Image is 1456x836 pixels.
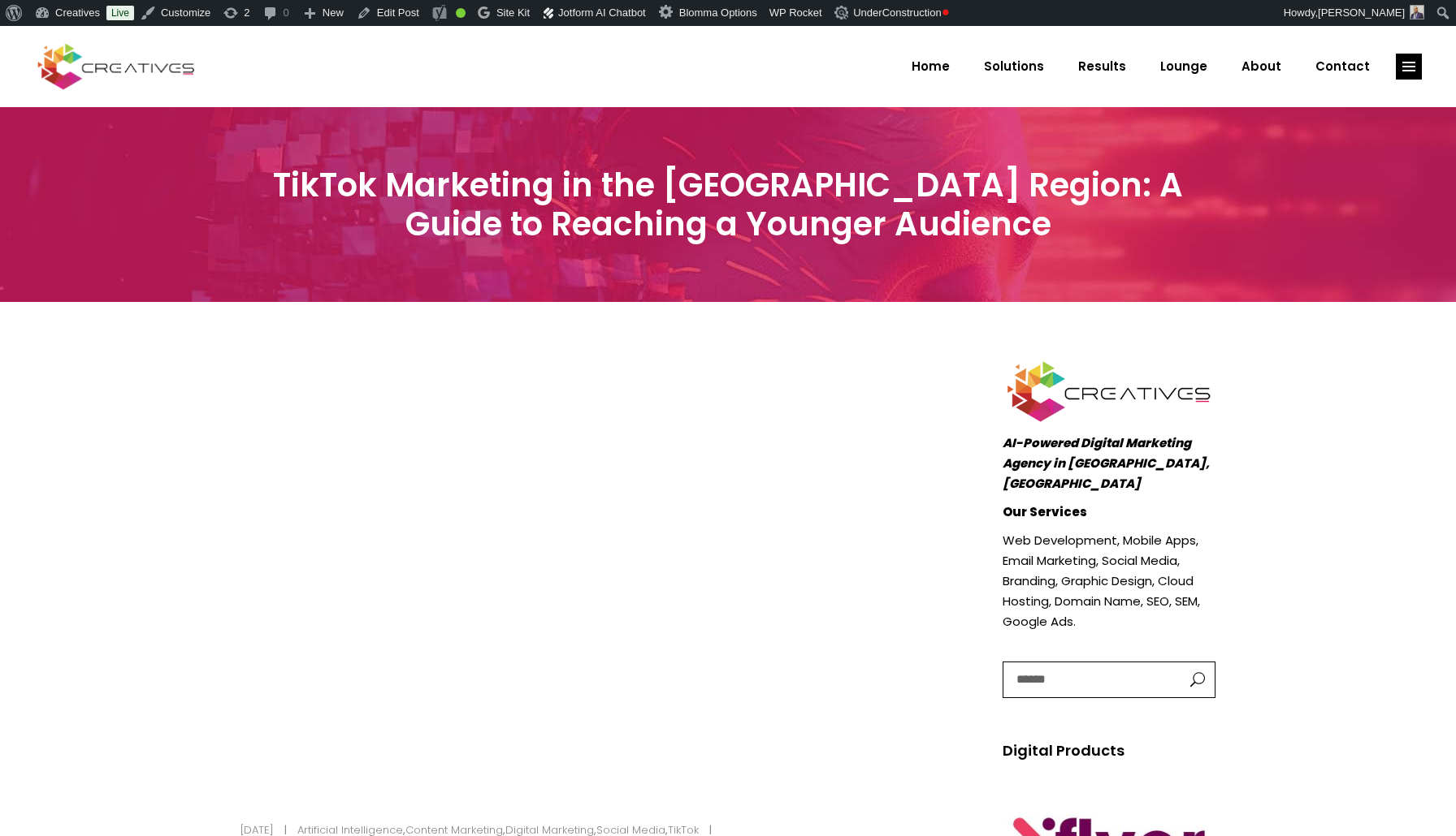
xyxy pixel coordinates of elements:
[1396,54,1422,80] a: link
[34,41,198,92] img: Creatives
[834,6,851,19] img: Creatives | TikTok Marketing in the MENA Region: A Guide to Reaching a Younger Audience
[984,45,1044,88] span: Solutions
[1174,662,1215,697] button: button
[912,45,950,88] span: Home
[240,166,1215,243] h3: TikTok Marketing in the [GEOGRAPHIC_DATA] Region: A Guide to Reaching a Younger Audience
[1318,6,1405,19] span: [PERSON_NAME]
[1143,45,1224,88] a: Lounge
[1160,45,1207,88] span: Lounge
[496,6,530,19] span: Site Kit
[1003,530,1216,631] p: Web Development, Mobile Apps, Email Marketing, Social Media, Branding, Graphic Design, Cloud Host...
[456,8,466,18] div: Good
[1224,45,1298,88] a: About
[1003,434,1210,492] em: AI-Powered Digital Marketing Agency in [GEOGRAPHIC_DATA], [GEOGRAPHIC_DATA]
[1315,45,1370,88] span: Contact
[1241,45,1281,88] span: About
[1003,503,1087,520] strong: Our Services
[240,359,962,791] img: Creatives | TikTok Marketing in the MENA Region: A Guide to Reaching a Younger Audience
[1003,739,1216,762] h5: Digital Products
[1003,359,1216,424] img: Creatives | TikTok Marketing in the MENA Region: A Guide to Reaching a Younger Audience
[1078,45,1126,88] span: Results
[106,6,134,20] a: Live
[1061,45,1143,88] a: Results
[967,45,1061,88] a: Solutions
[1298,45,1387,88] a: Contact
[1410,5,1424,19] img: Creatives | TikTok Marketing in the MENA Region: A Guide to Reaching a Younger Audience
[895,45,967,88] a: Home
